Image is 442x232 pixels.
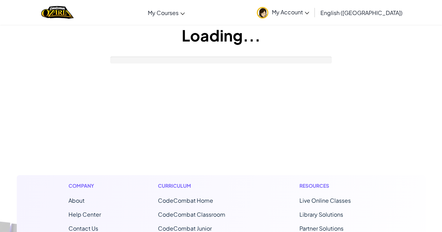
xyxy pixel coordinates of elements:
a: Live Online Classes [299,197,351,204]
a: Ozaria by CodeCombat logo [41,5,74,20]
a: CodeCombat Junior [158,225,212,232]
h1: Curriculum [158,182,242,189]
span: My Courses [148,9,179,16]
a: Library Solutions [299,211,343,218]
a: My Courses [144,3,188,22]
span: CodeCombat Home [158,197,213,204]
img: avatar [257,7,268,18]
a: CodeCombat Classroom [158,211,225,218]
h1: Company [68,182,101,189]
a: Partner Solutions [299,225,343,232]
span: My Account [272,8,309,16]
h1: Resources [299,182,374,189]
a: My Account [253,1,313,23]
a: About [68,197,85,204]
img: Home [41,5,74,20]
span: Contact Us [68,225,98,232]
span: English ([GEOGRAPHIC_DATA]) [320,9,403,16]
a: Help Center [68,211,101,218]
a: English ([GEOGRAPHIC_DATA]) [317,3,406,22]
